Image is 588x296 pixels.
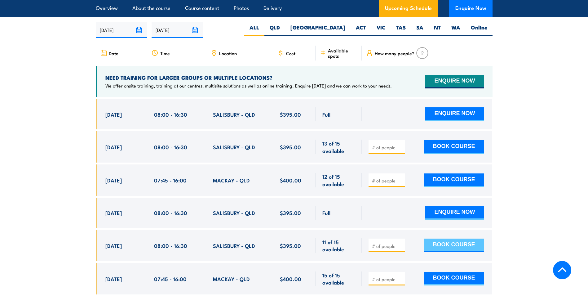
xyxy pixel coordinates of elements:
h4: NEED TRAINING FOR LARGER GROUPS OR MULTIPLE LOCATIONS? [105,74,392,81]
span: [DATE] [105,177,122,184]
span: $395.00 [280,242,301,249]
button: ENQUIRE NOW [425,206,484,220]
span: Available spots [328,48,357,58]
label: QLD [264,24,285,36]
span: $400.00 [280,177,301,184]
span: Date [109,51,118,56]
span: MACKAY - QLD [213,177,250,184]
button: BOOK COURSE [424,272,484,285]
span: [DATE] [105,275,122,282]
span: 08:00 - 16:30 [154,242,187,249]
label: VIC [371,24,391,36]
span: MACKAY - QLD [213,275,250,282]
button: BOOK COURSE [424,239,484,252]
button: BOOK COURSE [424,140,484,154]
span: $395.00 [280,209,301,216]
span: 08:00 - 16:30 [154,111,187,118]
span: 11 of 15 available [322,238,355,253]
span: 08:00 - 16:30 [154,143,187,150]
span: [DATE] [105,242,122,249]
button: ENQUIRE NOW [425,75,484,88]
input: From date [96,22,147,38]
label: NT [429,24,446,36]
label: ALL [244,24,264,36]
button: BOOK COURSE [424,173,484,187]
span: Full [322,209,330,216]
span: 07:45 - 16:00 [154,177,187,184]
span: Full [322,111,330,118]
button: ENQUIRE NOW [425,107,484,121]
span: $395.00 [280,111,301,118]
span: [DATE] [105,143,122,150]
span: 08:00 - 16:30 [154,209,187,216]
span: Cost [286,51,295,56]
p: We offer onsite training, training at our centres, multisite solutions as well as online training... [105,83,392,89]
span: Time [160,51,170,56]
input: To date [152,22,203,38]
span: $400.00 [280,275,301,282]
span: Location [219,51,237,56]
span: 15 of 15 available [322,271,355,286]
span: How many people? [375,51,414,56]
input: # of people [372,177,403,184]
span: 12 of 15 available [322,173,355,187]
input: # of people [372,243,403,249]
span: 07:45 - 16:00 [154,275,187,282]
span: SALISBURY - QLD [213,143,255,150]
span: SALISBURY - QLD [213,209,255,216]
span: 13 of 15 available [322,140,355,154]
label: Online [466,24,493,36]
label: ACT [351,24,371,36]
span: [DATE] [105,111,122,118]
span: [DATE] [105,209,122,216]
span: SALISBURY - QLD [213,242,255,249]
span: SALISBURY - QLD [213,111,255,118]
label: [GEOGRAPHIC_DATA] [285,24,351,36]
span: $395.00 [280,143,301,150]
label: TAS [391,24,411,36]
label: WA [446,24,466,36]
label: SA [411,24,429,36]
input: # of people [372,276,403,282]
input: # of people [372,144,403,150]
